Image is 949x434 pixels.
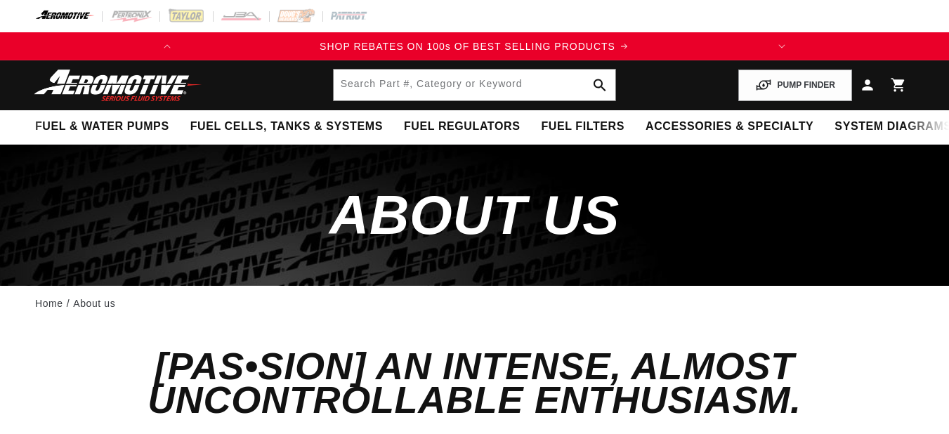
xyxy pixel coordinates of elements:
summary: Fuel Filters [530,110,635,143]
span: Fuel Filters [541,119,624,134]
button: Translation missing: en.sections.announcements.next_announcement [768,32,796,60]
span: Fuel Cells, Tanks & Systems [190,119,383,134]
nav: breadcrumbs [35,296,914,311]
summary: Accessories & Specialty [635,110,824,143]
a: SHOP REBATES ON 100s OF BEST SELLING PRODUCTS [181,39,767,54]
span: Accessories & Specialty [646,119,813,134]
div: 1 of 2 [181,39,767,54]
summary: Fuel & Water Pumps [25,110,180,143]
button: Translation missing: en.sections.announcements.previous_announcement [153,32,181,60]
img: Aeromotive [30,69,206,102]
span: Fuel & Water Pumps [35,119,169,134]
summary: Fuel Regulators [393,110,530,143]
a: Home [35,296,63,311]
span: Fuel Regulators [404,119,520,134]
div: Announcement [181,39,767,54]
button: search button [584,70,615,100]
span: About us [329,184,620,246]
span: SHOP REBATES ON 100s OF BEST SELLING PRODUCTS [320,41,615,52]
summary: Fuel Cells, Tanks & Systems [180,110,393,143]
input: Search by Part Number, Category or Keyword [334,70,616,100]
h2: [Pas•sion] An intense, almost uncontrollable enthusiasm. [35,350,914,416]
button: PUMP FINDER [738,70,852,101]
a: About us [73,296,115,311]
